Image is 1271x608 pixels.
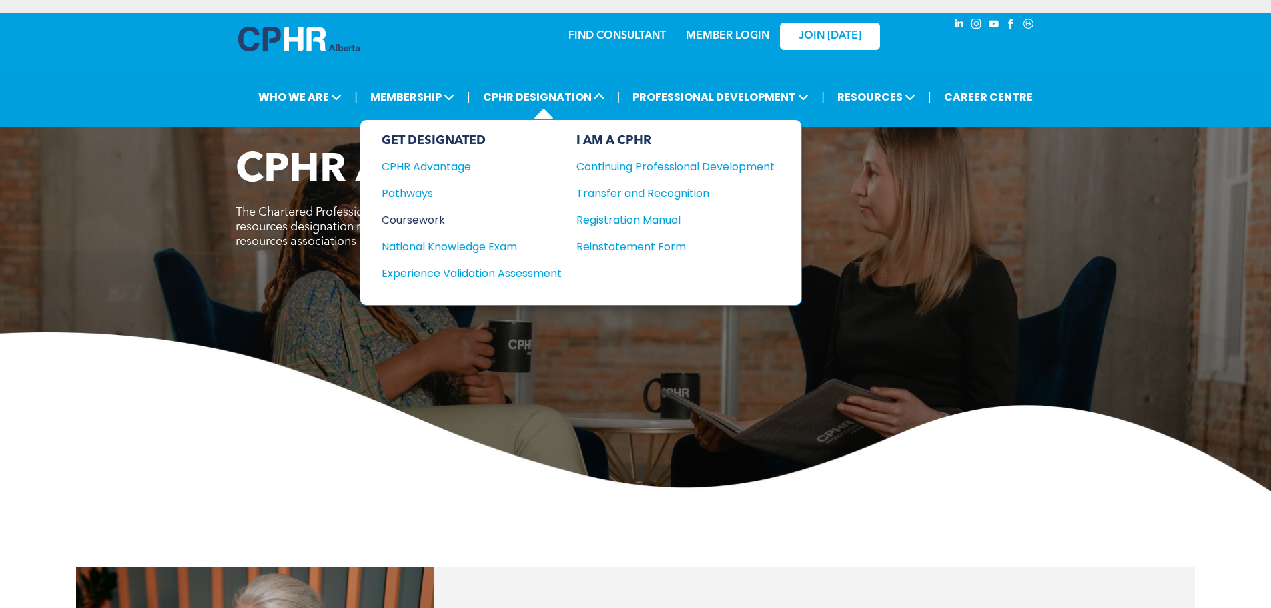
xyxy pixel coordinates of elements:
[628,85,813,109] span: PROFESSIONAL DEVELOPMENT
[576,238,755,255] div: Reinstatement Form
[366,85,458,109] span: MEMBERSHIP
[236,206,630,248] span: The Chartered Professional in Human Resources (CPHR) is the only human resources designation reco...
[576,212,755,228] div: Registration Manual
[987,17,1001,35] a: youtube
[576,185,775,202] a: Transfer and Recognition
[479,85,608,109] span: CPHR DESIGNATION
[940,85,1037,109] a: CAREER CENTRE
[382,158,544,175] div: CPHR Advantage
[780,23,880,50] a: JOIN [DATE]
[382,212,562,228] a: Coursework
[928,83,931,111] li: |
[382,133,562,148] div: GET DESIGNATED
[238,27,360,51] img: A blue and white logo for cp alberta
[236,151,568,191] span: CPHR Advantage
[952,17,967,35] a: linkedin
[576,158,755,175] div: Continuing Professional Development
[1004,17,1019,35] a: facebook
[576,212,775,228] a: Registration Manual
[1021,17,1036,35] a: Social network
[576,158,775,175] a: Continuing Professional Development
[382,185,544,202] div: Pathways
[467,83,470,111] li: |
[382,158,562,175] a: CPHR Advantage
[969,17,984,35] a: instagram
[686,31,769,41] a: MEMBER LOGIN
[576,185,755,202] div: Transfer and Recognition
[382,238,544,255] div: National Knowledge Exam
[617,83,620,111] li: |
[821,83,825,111] li: |
[382,185,562,202] a: Pathways
[799,30,861,43] span: JOIN [DATE]
[576,133,775,148] div: I AM A CPHR
[576,238,775,255] a: Reinstatement Form
[382,265,562,282] a: Experience Validation Assessment
[382,212,544,228] div: Coursework
[382,265,544,282] div: Experience Validation Assessment
[254,85,346,109] span: WHO WE ARE
[833,85,919,109] span: RESOURCES
[354,83,358,111] li: |
[568,31,666,41] a: FIND CONSULTANT
[382,238,562,255] a: National Knowledge Exam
